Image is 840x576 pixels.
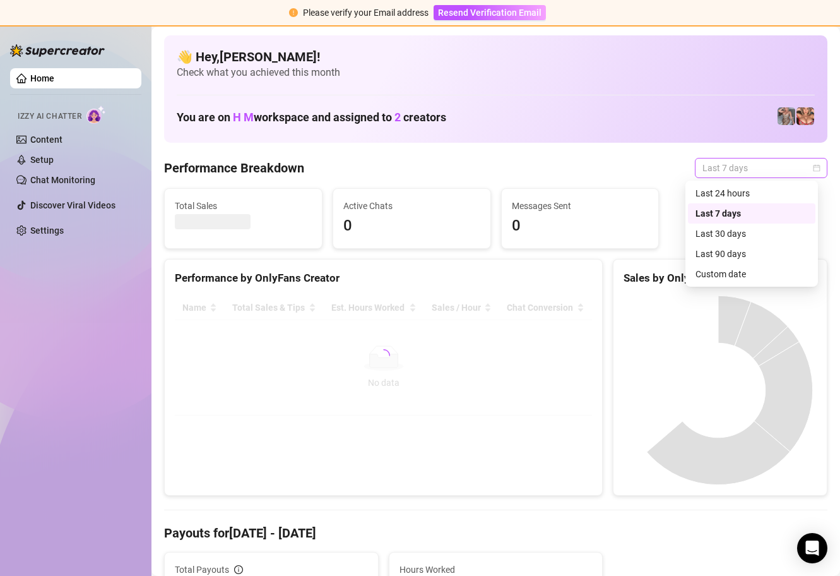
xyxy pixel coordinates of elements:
[30,73,54,83] a: Home
[177,111,446,124] h1: You are on workspace and assigned to creators
[377,349,390,362] span: loading
[30,155,54,165] a: Setup
[688,244,815,264] div: Last 90 days
[164,524,827,542] h4: Payouts for [DATE] - [DATE]
[303,6,429,20] div: Please verify your Email address
[289,8,298,17] span: exclamation-circle
[702,159,820,177] span: Last 7 days
[438,8,541,18] span: Resend Verification Email
[512,214,649,238] span: 0
[394,111,401,124] span: 2
[695,186,808,200] div: Last 24 hours
[796,107,814,125] img: pennylondon
[177,66,815,80] span: Check what you achieved this month
[813,164,820,172] span: calendar
[512,199,649,213] span: Messages Sent
[343,214,480,238] span: 0
[797,533,827,563] div: Open Intercom Messenger
[30,135,62,145] a: Content
[30,225,64,236] a: Settings
[30,175,95,185] a: Chat Monitoring
[695,207,808,220] div: Last 7 days
[234,565,243,574] span: info-circle
[688,183,815,203] div: Last 24 hours
[778,107,795,125] img: pennylondonvip
[434,5,546,20] button: Resend Verification Email
[177,48,815,66] h4: 👋 Hey, [PERSON_NAME] !
[175,199,312,213] span: Total Sales
[688,224,815,244] div: Last 30 days
[695,267,808,281] div: Custom date
[30,200,115,210] a: Discover Viral Videos
[688,264,815,284] div: Custom date
[18,111,81,123] span: Izzy AI Chatter
[695,227,808,241] div: Last 30 days
[175,270,592,287] div: Performance by OnlyFans Creator
[233,111,254,124] span: H M
[10,44,105,57] img: logo-BBDzfeDw.svg
[343,199,480,213] span: Active Chats
[86,105,106,124] img: AI Chatter
[695,247,808,261] div: Last 90 days
[624,270,817,287] div: Sales by OnlyFans Creator
[164,159,304,177] h4: Performance Breakdown
[688,203,815,224] div: Last 7 days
